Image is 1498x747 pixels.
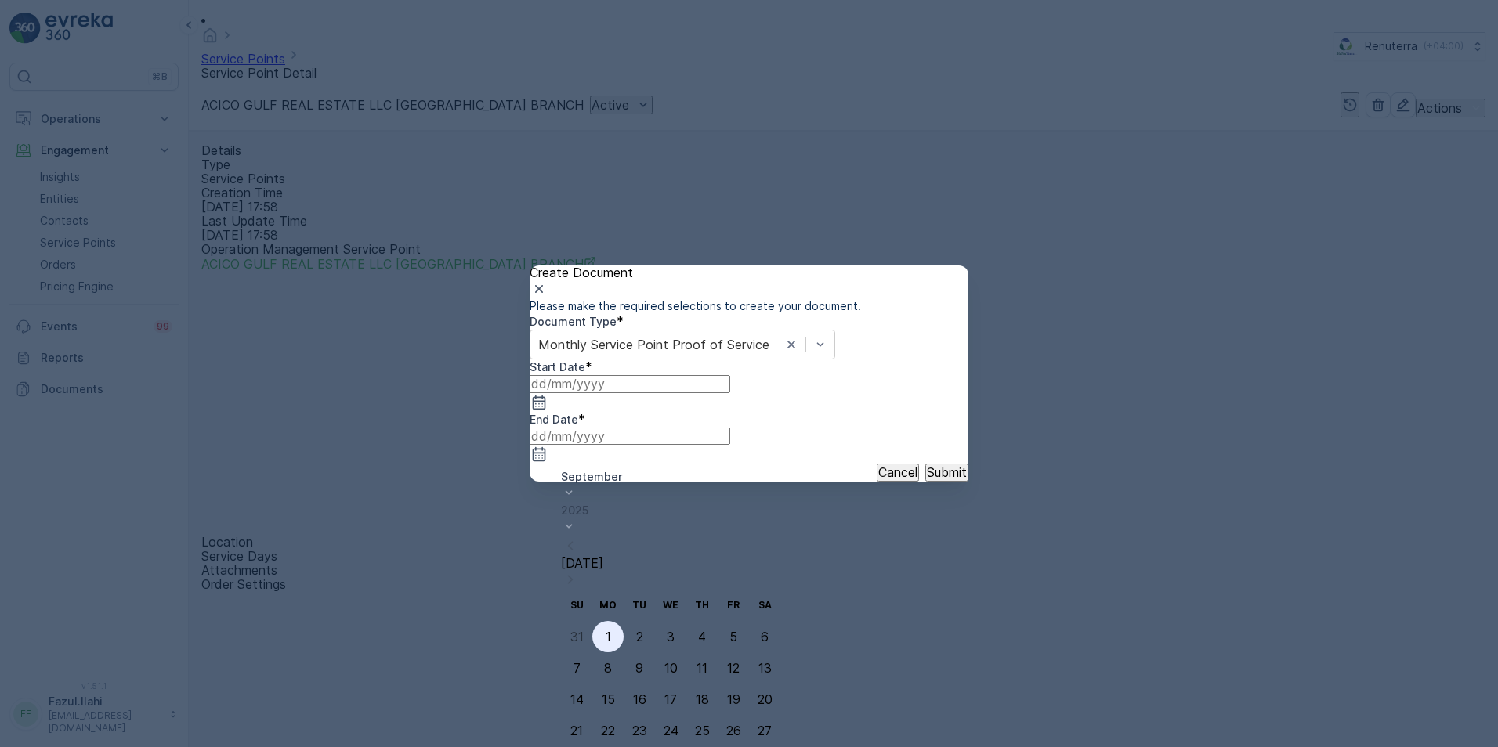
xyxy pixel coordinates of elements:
[729,630,737,644] div: 5
[635,661,643,675] div: 9
[667,630,675,644] div: 3
[664,692,677,706] div: 17
[530,428,730,445] input: dd/mm/yyyy
[727,692,740,706] div: 19
[749,590,780,621] th: Saturday
[877,464,919,481] button: Cancel
[695,724,710,738] div: 25
[878,465,917,479] p: Cancel
[758,661,772,675] div: 13
[698,630,706,644] div: 4
[570,724,583,738] div: 21
[664,724,678,738] div: 24
[632,724,647,738] div: 23
[602,692,615,706] div: 15
[574,661,581,675] div: 7
[530,375,730,392] input: dd/mm/yyyy
[636,630,643,644] div: 2
[561,469,780,485] p: September
[696,692,709,706] div: 18
[697,661,707,675] div: 11
[927,465,967,479] p: Submit
[530,265,968,280] p: Create Document
[761,630,769,644] div: 6
[592,590,624,621] th: Monday
[530,298,968,314] p: Please make the required selections to create your document.
[664,661,678,675] div: 10
[727,661,740,675] div: 12
[561,503,780,518] p: 2025
[601,724,615,738] div: 22
[530,413,578,426] label: End Date
[925,464,968,481] button: Submit
[686,590,718,621] th: Thursday
[606,630,611,644] div: 1
[655,590,686,621] th: Wednesday
[570,630,584,644] div: 31
[718,590,749,621] th: Friday
[604,661,612,675] div: 8
[561,556,780,570] p: [DATE]
[624,590,655,621] th: Tuesday
[726,724,741,738] div: 26
[758,692,773,706] div: 20
[530,360,585,373] label: Start Date
[530,315,617,328] label: Document Type
[633,692,646,706] div: 16
[561,590,592,621] th: Sunday
[758,724,772,738] div: 27
[570,692,584,706] div: 14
